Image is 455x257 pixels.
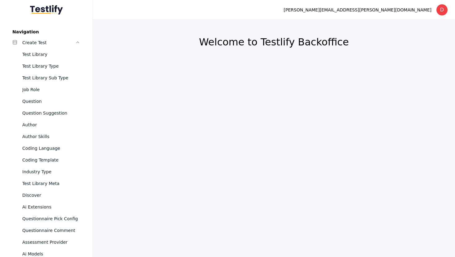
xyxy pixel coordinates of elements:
a: Test Library Sub Type [7,72,85,84]
label: Navigation [7,29,85,34]
a: Test Library Type [7,60,85,72]
h2: Welcome to Testlify Backoffice [108,36,440,48]
a: Author [7,119,85,131]
img: Testlify - Backoffice [30,5,63,15]
a: Question Suggestion [7,107,85,119]
div: [PERSON_NAME][EMAIL_ADDRESS][PERSON_NAME][DOMAIN_NAME] [284,6,431,14]
a: Question [7,95,85,107]
div: Test Library Type [22,62,80,70]
div: Create Test [22,39,75,46]
a: Discover [7,189,85,201]
a: Questionnaire Pick Config [7,213,85,225]
div: Test Library Sub Type [22,74,80,82]
div: Test Library [22,51,80,58]
div: Questionnaire Pick Config [22,215,80,222]
a: Questionnaire Comment [7,225,85,236]
div: Question [22,98,80,105]
a: Author Skills [7,131,85,142]
div: Industry Type [22,168,80,175]
div: Discover [22,192,80,199]
a: Coding Template [7,154,85,166]
a: Test Library [7,48,85,60]
div: Questionnaire Comment [22,227,80,234]
a: Test Library Meta [7,178,85,189]
div: Job Role [22,86,80,93]
a: Industry Type [7,166,85,178]
div: Coding Template [22,156,80,164]
a: Ai Extensions [7,201,85,213]
div: Assessment Provider [22,238,80,246]
a: Job Role [7,84,85,95]
div: Test Library Meta [22,180,80,187]
a: Assessment Provider [7,236,85,248]
div: Question Suggestion [22,109,80,117]
div: Author [22,121,80,128]
div: Ai Extensions [22,203,80,211]
div: D [436,4,448,15]
div: Coding Language [22,145,80,152]
div: Author Skills [22,133,80,140]
a: Coding Language [7,142,85,154]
